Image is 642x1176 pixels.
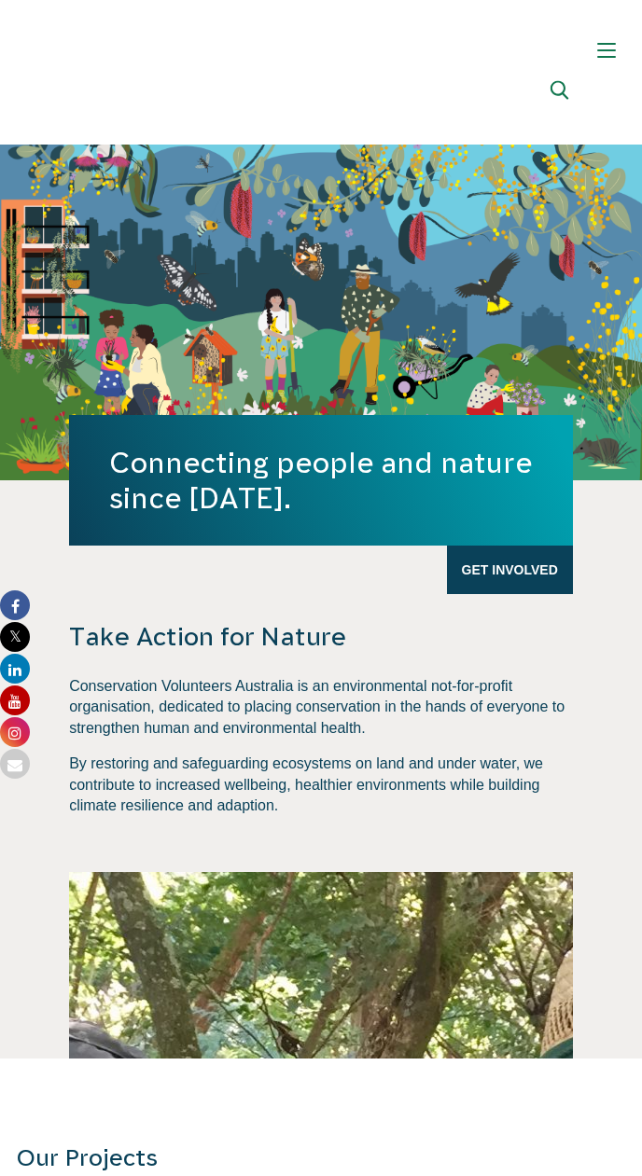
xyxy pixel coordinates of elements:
h1: Connecting people and nature since [DATE]. [109,445,533,516]
p: Conservation Volunteers Australia is an environmental not-for-profit organisation, dedicated to p... [69,676,573,739]
h3: Our Projects [17,1142,625,1173]
p: By restoring and safeguarding ecosystems on land and under water, we contribute to increased well... [69,754,573,816]
h4: Take Action for Nature [69,620,573,653]
span: Expand search box [551,81,574,112]
a: Get Involved [447,546,573,594]
button: Expand search box Close search box [539,74,584,118]
button: Show mobile navigation menu [584,28,629,73]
